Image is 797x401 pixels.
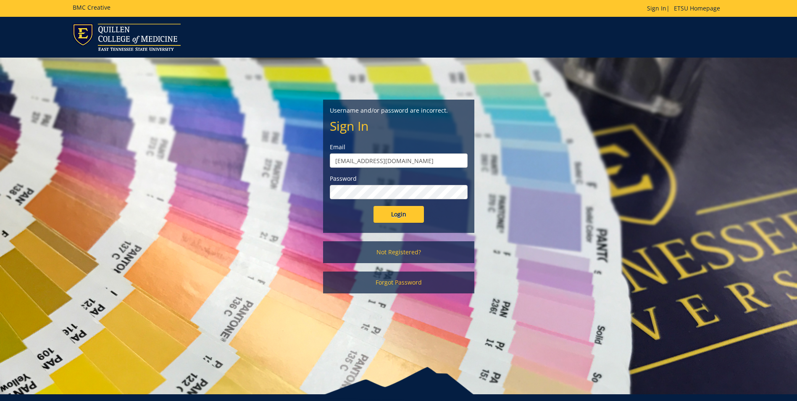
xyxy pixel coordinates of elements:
img: ETSU logo [73,24,181,51]
label: Email [330,143,468,151]
input: Login [374,206,424,223]
a: Not Registered? [323,241,474,263]
a: Forgot Password [323,272,474,293]
h5: BMC Creative [73,4,110,11]
p: | [647,4,724,13]
label: Password [330,174,468,183]
p: Username and/or password are incorrect. [330,106,468,115]
a: ETSU Homepage [670,4,724,12]
h2: Sign In [330,119,468,133]
a: Sign In [647,4,666,12]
